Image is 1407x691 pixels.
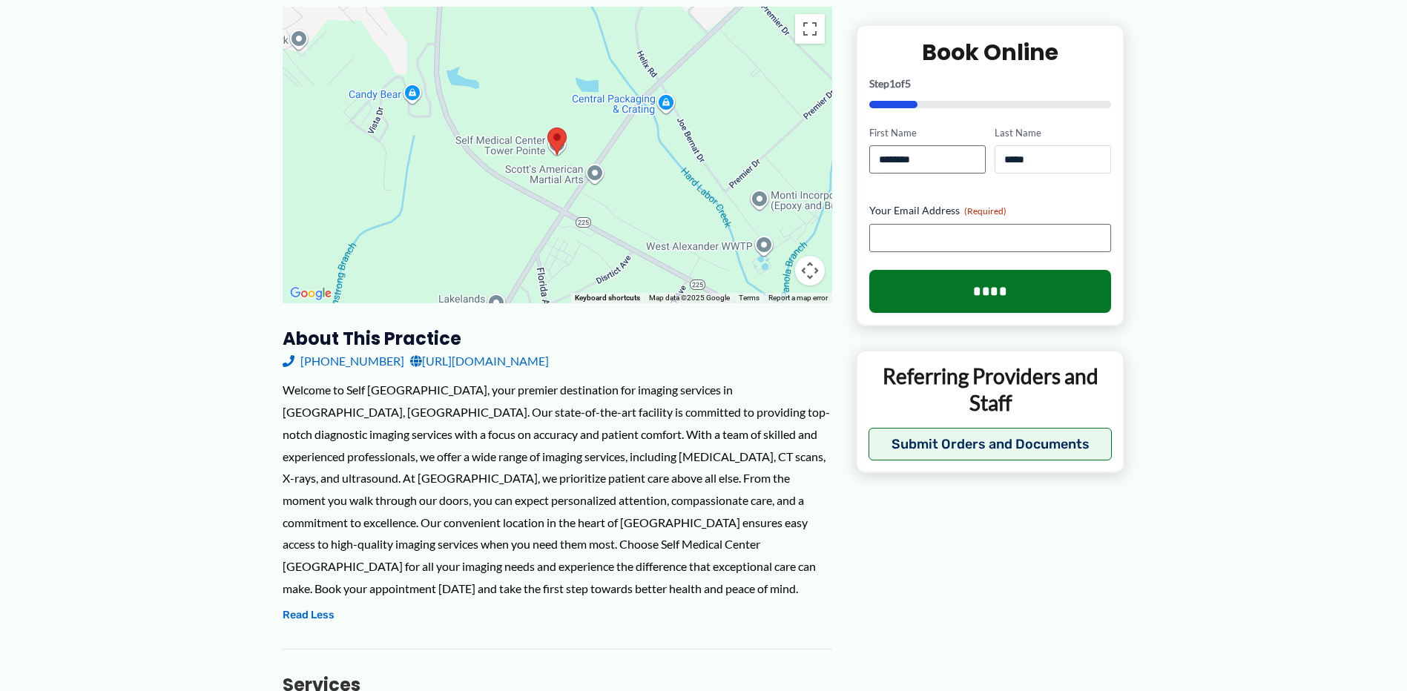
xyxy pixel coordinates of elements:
span: (Required) [964,205,1006,216]
a: Terms (opens in new tab) [739,294,759,302]
p: Referring Providers and Staff [869,363,1113,417]
span: 5 [905,76,911,89]
h3: About this practice [283,327,832,350]
button: Toggle fullscreen view [795,14,825,44]
p: Step of [869,78,1112,88]
label: Last Name [995,125,1111,139]
a: [URL][DOMAIN_NAME] [410,350,549,372]
h2: Book Online [869,37,1112,66]
a: Open this area in Google Maps (opens a new window) [286,284,335,303]
label: Your Email Address [869,203,1112,218]
button: Keyboard shortcuts [575,293,640,303]
img: Google [286,284,335,303]
a: [PHONE_NUMBER] [283,350,404,372]
button: Submit Orders and Documents [869,427,1113,460]
span: 1 [889,76,895,89]
button: Read Less [283,606,335,624]
a: Report a map error [768,294,828,302]
div: Welcome to Self [GEOGRAPHIC_DATA], your premier destination for imaging services in [GEOGRAPHIC_D... [283,379,832,599]
span: Map data ©2025 Google [649,294,730,302]
button: Map camera controls [795,256,825,285]
label: First Name [869,125,986,139]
